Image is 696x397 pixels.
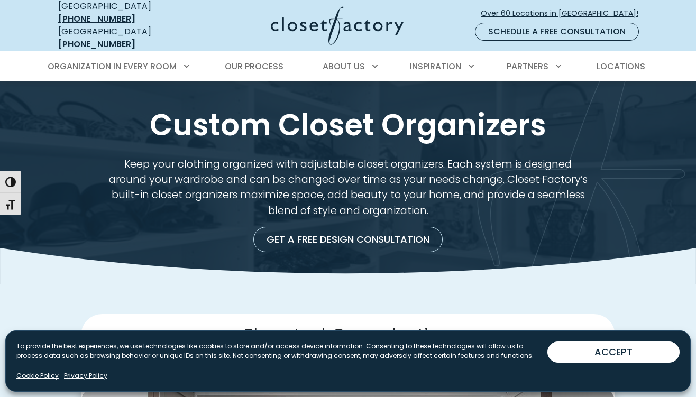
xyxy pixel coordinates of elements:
span: Our Process [225,60,283,72]
span: Elevated Organization [243,322,453,349]
span: Partners [507,60,548,72]
img: Closet Factory Logo [271,6,404,45]
span: Organization in Every Room [48,60,177,72]
a: Privacy Policy [64,371,107,381]
a: Get a Free Design Consultation [253,227,443,252]
span: About Us [323,60,365,72]
nav: Primary Menu [40,52,656,81]
span: Locations [597,60,645,72]
h1: Custom Closet Organizers [56,107,640,144]
span: Over 60 Locations in [GEOGRAPHIC_DATA]! [481,8,647,19]
a: Schedule a Free Consultation [475,23,639,41]
p: To provide the best experiences, we use technologies like cookies to store and/or access device i... [16,341,547,361]
button: ACCEPT [547,341,680,363]
a: [PHONE_NUMBER] [58,38,135,50]
p: Keep your clothing organized with adjustable closet organizers. Each system is designed around yo... [106,156,590,218]
a: [PHONE_NUMBER] [58,13,135,25]
span: Inspiration [410,60,461,72]
a: Over 60 Locations in [GEOGRAPHIC_DATA]! [480,4,647,23]
div: [GEOGRAPHIC_DATA] [58,25,188,51]
a: Cookie Policy [16,371,59,381]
